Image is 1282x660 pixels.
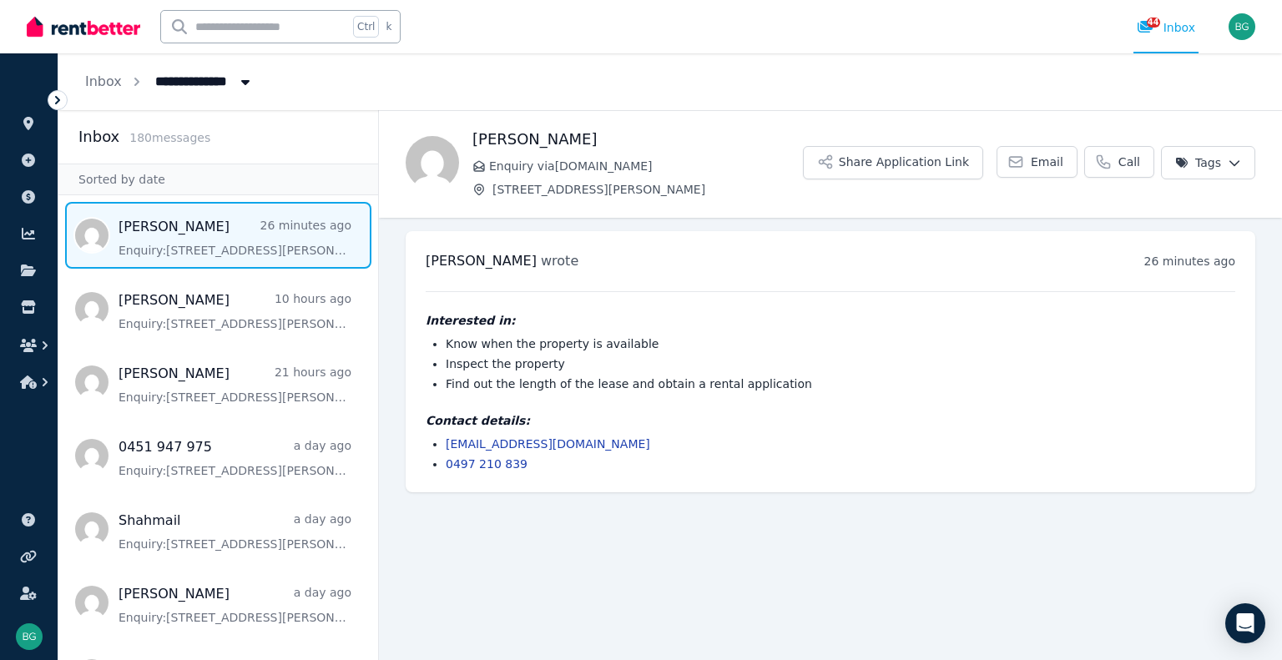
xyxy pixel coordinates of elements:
[489,158,803,174] span: Enquiry via [DOMAIN_NAME]
[446,355,1235,372] li: Inspect the property
[119,437,351,479] a: 0451 947 975a day agoEnquiry:[STREET_ADDRESS][PERSON_NAME].
[1118,154,1140,170] span: Call
[353,16,379,38] span: Ctrl
[803,146,983,179] button: Share Application Link
[1225,603,1265,643] div: Open Intercom Messenger
[446,335,1235,352] li: Know when the property is available
[58,53,280,110] nav: Breadcrumb
[492,181,803,198] span: [STREET_ADDRESS][PERSON_NAME]
[119,511,351,552] a: Shahmaila day agoEnquiry:[STREET_ADDRESS][PERSON_NAME].
[119,584,351,626] a: [PERSON_NAME]a day agoEnquiry:[STREET_ADDRESS][PERSON_NAME].
[472,128,803,151] h1: [PERSON_NAME]
[16,623,43,650] img: Ben Gibson
[119,217,351,259] a: [PERSON_NAME]26 minutes agoEnquiry:[STREET_ADDRESS][PERSON_NAME].
[426,253,537,269] span: [PERSON_NAME]
[85,73,122,89] a: Inbox
[129,131,210,144] span: 180 message s
[1229,13,1255,40] img: Ben Gibson
[1161,146,1255,179] button: Tags
[406,136,459,189] img: Zoila Gonzales
[1175,154,1221,171] span: Tags
[1144,254,1235,268] time: 26 minutes ago
[446,437,650,451] a: [EMAIL_ADDRESS][DOMAIN_NAME]
[119,290,351,332] a: [PERSON_NAME]10 hours agoEnquiry:[STREET_ADDRESS][PERSON_NAME].
[27,14,140,39] img: RentBetter
[119,364,351,406] a: [PERSON_NAME]21 hours agoEnquiry:[STREET_ADDRESS][PERSON_NAME].
[426,312,1235,329] h4: Interested in:
[78,125,119,149] h2: Inbox
[1137,19,1195,36] div: Inbox
[446,457,527,471] a: 0497 210 839
[1031,154,1063,170] span: Email
[997,146,1078,178] a: Email
[426,412,1235,429] h4: Contact details:
[446,375,1235,392] li: Find out the length of the lease and obtain a rental application
[1147,18,1160,28] span: 44
[58,164,378,195] div: Sorted by date
[1084,146,1154,178] a: Call
[541,253,578,269] span: wrote
[386,20,391,33] span: k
